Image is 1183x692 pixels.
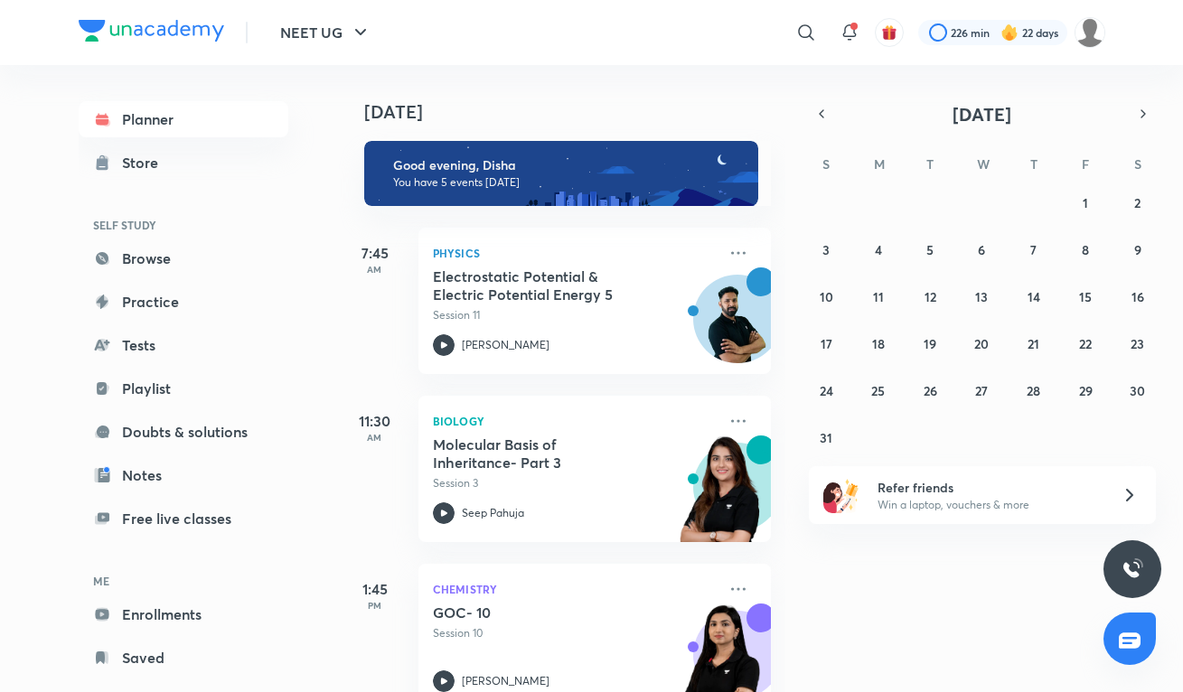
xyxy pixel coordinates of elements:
[339,264,411,275] p: AM
[967,329,996,358] button: August 20, 2025
[834,101,1131,126] button: [DATE]
[864,235,893,264] button: August 4, 2025
[915,376,944,405] button: August 26, 2025
[433,410,717,432] p: Biology
[821,335,832,352] abbr: August 17, 2025
[79,640,288,676] a: Saved
[924,335,936,352] abbr: August 19, 2025
[339,432,411,443] p: AM
[1079,335,1092,352] abbr: August 22, 2025
[339,600,411,611] p: PM
[433,625,717,641] p: Session 10
[967,376,996,405] button: August 27, 2025
[915,282,944,311] button: August 12, 2025
[915,329,944,358] button: August 19, 2025
[812,423,840,452] button: August 31, 2025
[1030,241,1037,258] abbr: August 7, 2025
[462,505,524,521] p: Seep Pahuja
[1134,194,1141,211] abbr: August 2, 2025
[871,382,885,399] abbr: August 25, 2025
[926,241,934,258] abbr: August 5, 2025
[462,673,549,689] p: [PERSON_NAME]
[433,307,717,323] p: Session 11
[79,500,288,537] a: Free live classes
[1000,23,1019,42] img: streak
[1079,382,1093,399] abbr: August 29, 2025
[812,282,840,311] button: August 10, 2025
[339,578,411,600] h5: 1:45
[1019,376,1048,405] button: August 28, 2025
[1019,329,1048,358] button: August 21, 2025
[1131,335,1144,352] abbr: August 23, 2025
[1071,188,1100,217] button: August 1, 2025
[1071,282,1100,311] button: August 15, 2025
[339,242,411,264] h5: 7:45
[1075,17,1105,48] img: Disha C
[1082,155,1089,173] abbr: Friday
[433,435,658,472] h5: Molecular Basis of Inheritance- Part 3
[269,14,382,51] button: NEET UG
[1123,376,1152,405] button: August 30, 2025
[875,18,904,47] button: avatar
[1079,288,1092,305] abbr: August 15, 2025
[875,241,882,258] abbr: August 4, 2025
[1123,188,1152,217] button: August 2, 2025
[1028,288,1040,305] abbr: August 14, 2025
[364,101,789,123] h4: [DATE]
[671,435,771,560] img: unacademy
[433,242,717,264] p: Physics
[915,235,944,264] button: August 5, 2025
[1071,376,1100,405] button: August 29, 2025
[874,155,885,173] abbr: Monday
[1131,288,1144,305] abbr: August 16, 2025
[1019,282,1048,311] button: August 14, 2025
[873,288,884,305] abbr: August 11, 2025
[79,457,288,493] a: Notes
[1019,235,1048,264] button: August 7, 2025
[1083,194,1088,211] abbr: August 1, 2025
[364,141,758,206] img: evening
[881,24,897,41] img: avatar
[812,329,840,358] button: August 17, 2025
[864,282,893,311] button: August 11, 2025
[926,155,934,173] abbr: Tuesday
[1122,558,1143,580] img: ttu
[812,235,840,264] button: August 3, 2025
[79,414,288,450] a: Doubts & solutions
[433,578,717,600] p: Chemistry
[79,210,288,240] h6: SELF STUDY
[1030,155,1037,173] abbr: Thursday
[822,241,830,258] abbr: August 3, 2025
[433,267,658,304] h5: Electrostatic Potential & Electric Potential Energy 5
[820,288,833,305] abbr: August 10, 2025
[878,478,1100,497] h6: Refer friends
[1123,329,1152,358] button: August 23, 2025
[975,382,988,399] abbr: August 27, 2025
[433,603,658,622] h5: GOC- 10
[822,155,830,173] abbr: Sunday
[79,370,288,407] a: Playlist
[79,284,288,320] a: Practice
[864,329,893,358] button: August 18, 2025
[79,145,288,181] a: Store
[1027,382,1040,399] abbr: August 28, 2025
[339,410,411,432] h5: 11:30
[924,382,937,399] abbr: August 26, 2025
[393,157,742,173] h6: Good evening, Disha
[975,288,988,305] abbr: August 13, 2025
[878,497,1100,513] p: Win a laptop, vouchers & more
[462,337,549,353] p: [PERSON_NAME]
[1082,241,1089,258] abbr: August 8, 2025
[978,241,985,258] abbr: August 6, 2025
[812,376,840,405] button: August 24, 2025
[925,288,936,305] abbr: August 12, 2025
[79,20,224,46] a: Company Logo
[1123,235,1152,264] button: August 9, 2025
[953,102,1011,126] span: [DATE]
[823,477,859,513] img: referral
[820,382,833,399] abbr: August 24, 2025
[79,240,288,276] a: Browse
[79,596,288,632] a: Enrollments
[1134,241,1141,258] abbr: August 9, 2025
[1123,282,1152,311] button: August 16, 2025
